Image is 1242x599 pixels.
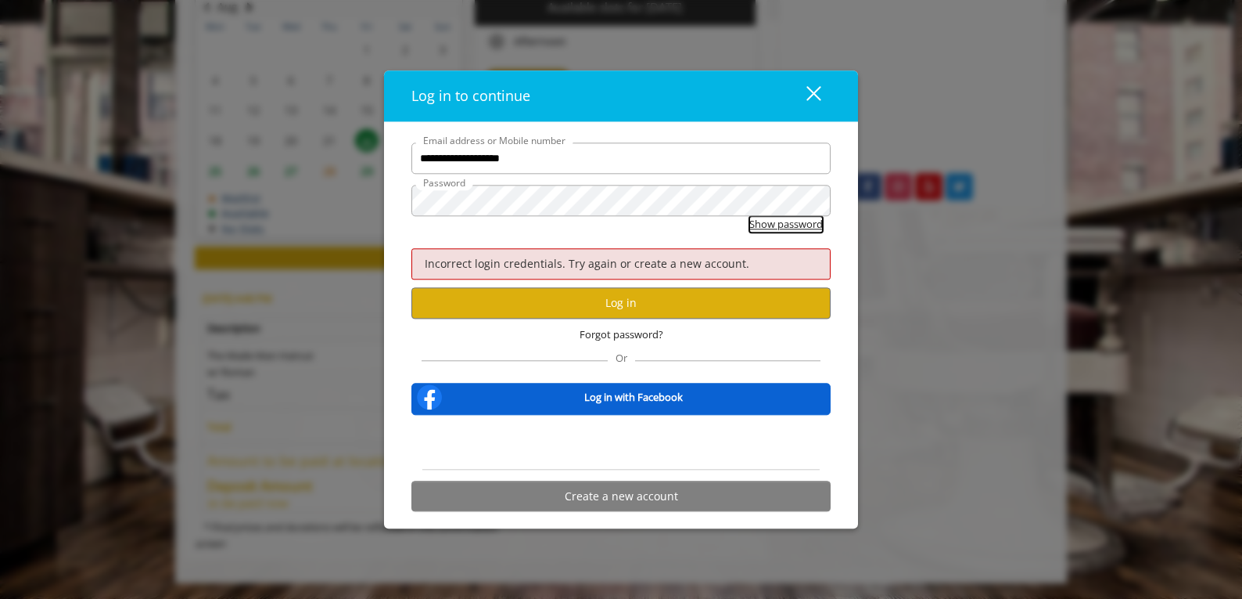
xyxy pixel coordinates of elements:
[608,352,635,366] span: Or
[535,426,707,460] iframe: Sign in with Google Button
[411,288,831,319] button: Log in
[415,134,573,149] label: Email address or Mobile number
[414,382,445,413] img: facebook-logo
[788,85,820,108] div: close dialog
[749,217,823,233] button: Show password
[411,143,831,175] input: Email address or Mobile number
[580,327,663,343] span: Forgot password?
[425,256,749,271] span: Incorrect login credentials. Try again or create a new account.
[411,482,831,512] button: Create a new account
[411,87,530,106] span: Log in to continue
[584,389,683,406] b: Log in with Facebook
[777,80,831,112] button: close dialog
[415,176,473,191] label: Password
[411,186,831,217] input: Password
